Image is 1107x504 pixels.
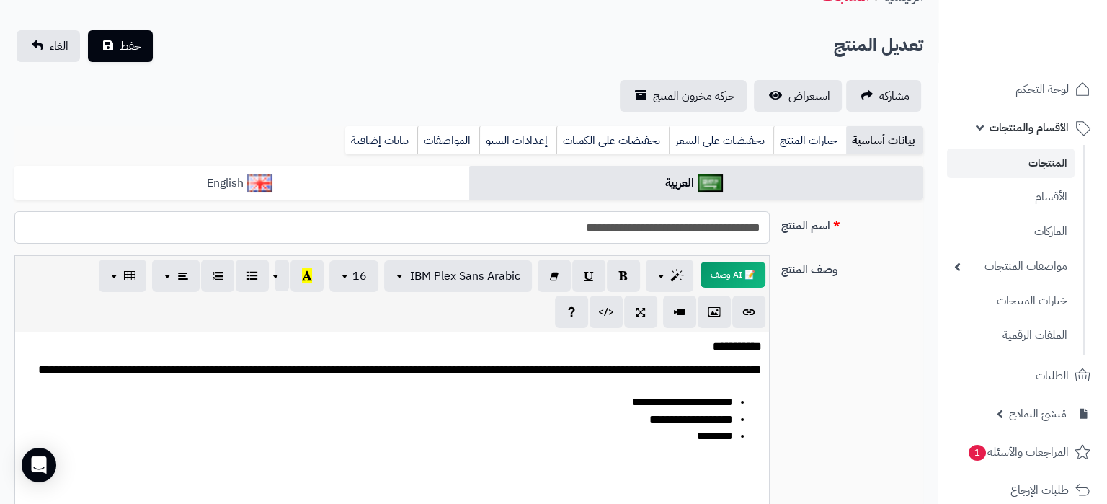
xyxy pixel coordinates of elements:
span: 16 [352,268,367,285]
a: تخفيضات على السعر [669,126,773,155]
button: حفظ [88,30,153,62]
a: خيارات المنتج [773,126,846,155]
a: المراجعات والأسئلة1 [947,435,1098,469]
span: المراجعات والأسئلة [967,442,1069,462]
a: الماركات [947,216,1075,247]
span: الأقسام والمنتجات [990,118,1069,138]
span: IBM Plex Sans Arabic [410,268,520,285]
span: استعراض [788,87,830,105]
span: حركة مخزون المنتج [653,87,735,105]
a: الأقسام [947,182,1075,213]
a: الملفات الرقمية [947,320,1075,351]
a: مشاركه [846,80,921,112]
label: اسم المنتج [775,211,929,234]
button: 📝 AI وصف [701,262,765,288]
span: طلبات الإرجاع [1010,480,1069,500]
a: بيانات إضافية [345,126,417,155]
span: مشاركه [879,87,910,105]
a: المواصفات [417,126,479,155]
button: IBM Plex Sans Arabic [384,260,532,292]
span: الغاء [50,37,68,55]
div: Open Intercom Messenger [22,448,56,482]
a: إعدادات السيو [479,126,556,155]
a: خيارات المنتجات [947,286,1075,317]
img: English [247,174,272,192]
a: الطلبات [947,358,1098,393]
a: مواصفات المنتجات [947,251,1075,282]
a: حركة مخزون المنتج [620,80,747,112]
a: المنتجات [947,149,1075,178]
button: 16 [329,260,378,292]
a: بيانات أساسية [846,126,923,155]
a: لوحة التحكم [947,72,1098,107]
span: 1 [969,445,986,461]
span: مُنشئ النماذج [1009,404,1067,424]
a: English [14,166,469,201]
a: استعراض [754,80,842,112]
span: الطلبات [1036,366,1069,386]
img: العربية [698,174,723,192]
h2: تعديل المنتج [834,31,923,61]
a: العربية [469,166,924,201]
a: الغاء [17,30,80,62]
a: تخفيضات على الكميات [556,126,669,155]
span: لوحة التحكم [1015,79,1069,100]
label: وصف المنتج [775,255,929,278]
span: حفظ [120,37,141,55]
